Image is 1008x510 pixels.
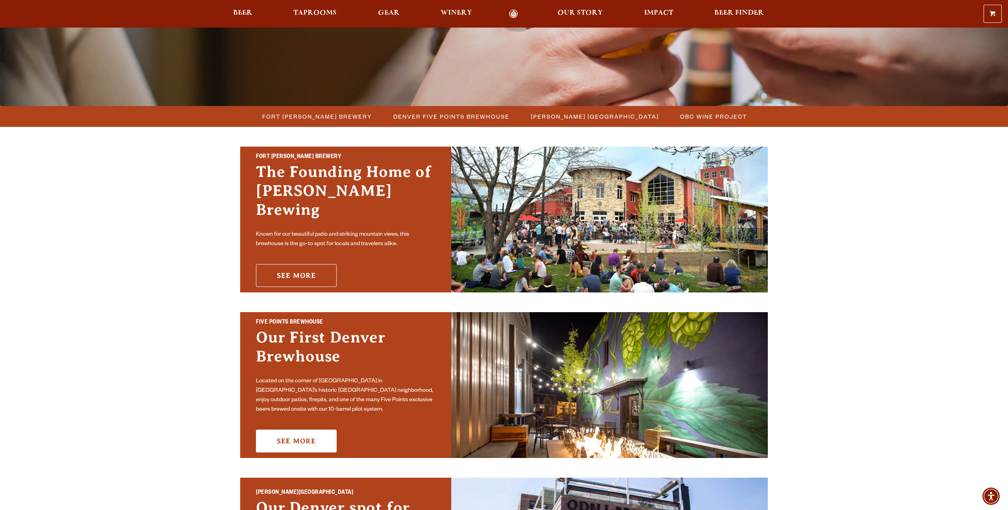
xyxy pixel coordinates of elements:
div: Accessibility Menu [982,488,1000,505]
h3: Our First Denver Brewhouse [256,328,435,374]
a: Fort [PERSON_NAME] Brewery [258,111,376,122]
a: Odell Home [498,9,528,19]
img: Fort Collins Brewery & Taproom' [451,147,768,292]
a: Our Story [552,9,608,19]
a: See More [256,264,337,287]
a: Gear [373,9,405,19]
span: [PERSON_NAME] [GEOGRAPHIC_DATA] [531,111,659,122]
span: Our Story [558,10,603,16]
a: [PERSON_NAME] [GEOGRAPHIC_DATA] [526,111,663,122]
a: OBC Wine Project [675,111,751,122]
span: Winery [441,10,472,16]
span: Beer [233,10,252,16]
span: Fort [PERSON_NAME] Brewery [262,111,372,122]
a: See More [256,430,337,452]
h3: The Founding Home of [PERSON_NAME] Brewing [256,162,435,227]
span: Gear [378,10,400,16]
p: Known for our beautiful patio and striking mountain views, this brewhouse is the go-to spot for l... [256,230,435,249]
a: Beer Finder [709,9,769,19]
a: Winery [435,9,477,19]
a: Beer [228,9,258,19]
h2: Fort [PERSON_NAME] Brewery [256,152,435,162]
span: Taprooms [293,10,337,16]
span: Impact [644,10,673,16]
a: Impact [639,9,678,19]
span: Denver Five Points Brewhouse [393,111,510,122]
a: Denver Five Points Brewhouse [389,111,513,122]
span: OBC Wine Project [680,111,747,122]
span: Beer Finder [714,10,764,16]
p: Located on the corner of [GEOGRAPHIC_DATA] in [GEOGRAPHIC_DATA]’s historic [GEOGRAPHIC_DATA] neig... [256,377,435,415]
h2: [PERSON_NAME][GEOGRAPHIC_DATA] [256,488,435,498]
img: Promo Card Aria Label' [451,312,768,458]
h2: Five Points Brewhouse [256,318,435,328]
a: Taprooms [288,9,342,19]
